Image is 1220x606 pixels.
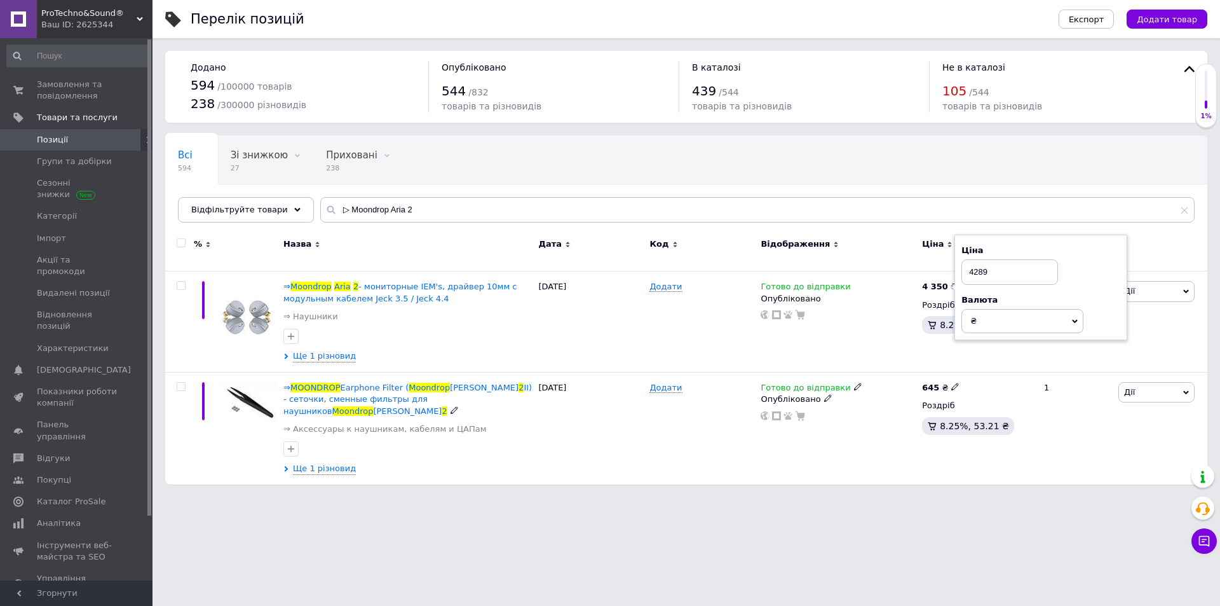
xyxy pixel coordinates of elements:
[649,383,682,393] span: Додати
[332,406,374,416] span: Moondrop
[1137,15,1197,24] span: Додати товар
[41,8,137,19] span: ProTechno&Sound®
[649,282,682,292] span: Додати
[194,238,202,250] span: %
[290,282,332,291] span: Moondrop
[1036,373,1115,485] div: 1
[442,62,506,72] span: Опубліковано
[969,87,989,97] span: / 544
[37,474,71,486] span: Покупці
[37,518,81,529] span: Аналітика
[1191,528,1217,554] button: Чат з покупцем
[37,364,131,376] span: [DEMOGRAPHIC_DATA]
[37,419,118,442] span: Панель управління
[761,282,850,295] span: Готово до відправки
[922,281,957,293] div: ₴
[283,282,290,291] span: ⇒
[283,383,532,415] a: ⇒MOONDROPEarphone Filter (Moondrop[PERSON_NAME]2II) - сеточки, сменные фильтры для наушниковMoond...
[1069,15,1104,24] span: Експорт
[217,81,292,92] span: / 100000 товарів
[216,382,277,424] img: ⇒ MOONDROP Earphone Filter (Moondrop Chu 2 II) - сеточки, сменные фильтры для наушников Moondrop ...
[191,96,215,111] span: 238
[326,149,377,161] span: Приховані
[922,382,959,394] div: ₴
[518,383,524,392] span: 2
[922,383,939,392] b: 645
[341,383,409,392] span: Earphone Filter (
[442,406,447,416] span: 2
[961,245,1120,256] div: Ціна
[353,282,358,291] span: 2
[1127,10,1207,29] button: Додати товар
[409,383,450,392] span: Moondrop
[283,311,338,322] a: ⇒ Наушники
[231,149,288,161] span: Зі знижкою
[191,205,288,214] span: Відфільтруйте товари
[761,383,850,396] span: Готово до відправки
[1124,286,1135,296] span: Дії
[191,78,215,93] span: 594
[970,316,977,326] span: ₴
[922,400,1033,411] div: Роздріб
[942,101,1042,111] span: товарів та різновидів
[940,320,1015,330] span: 8.25%, 358.88 ₴
[37,210,77,222] span: Категорії
[37,573,118,596] span: Управління сайтом
[719,87,738,97] span: / 544
[334,282,351,291] span: Aria
[37,254,118,277] span: Акції та промокоди
[761,293,916,305] div: Опубліковано
[283,383,290,392] span: ⇒
[37,287,110,299] span: Видалені позиції
[41,19,152,31] div: Ваш ID: 2625344
[283,238,311,250] span: Назва
[217,100,306,110] span: / 300000 різновидів
[922,282,948,291] b: 4 350
[231,163,288,173] span: 27
[538,238,562,250] span: Дата
[442,83,466,99] span: 544
[37,540,118,563] span: Інструменти веб-майстра та SEO
[761,238,830,250] span: Відображення
[450,383,518,392] span: [PERSON_NAME]
[535,272,646,373] div: [DATE]
[293,463,356,475] span: Ще 1 різновид
[692,83,716,99] span: 439
[692,101,792,111] span: товарів та різновидів
[37,112,118,123] span: Товари та послуги
[178,198,244,209] span: Опубліковані
[940,421,1009,431] span: 8.25%, 53.21 ₴
[6,45,150,67] input: Пошук
[942,62,1005,72] span: Не в каталозі
[1059,10,1115,29] button: Експорт
[37,386,118,409] span: Показники роботи компанії
[37,156,112,167] span: Групи та добірки
[649,238,668,250] span: Код
[37,453,70,464] span: Відгуки
[922,300,1033,311] div: Роздріб
[37,134,68,146] span: Позиції
[468,87,488,97] span: / 832
[37,79,118,102] span: Замовлення та повідомлення
[37,343,109,354] span: Характеристики
[37,309,118,332] span: Відновлення позицій
[442,101,541,111] span: товарів та різновидів
[320,197,1195,223] input: Пошук по назві позиції, артикулу і пошуковим запитам
[283,282,517,303] a: ⇒MoondropAria2- мониторные IEM's, драйвер 10мм с модульным кабелем Jeck 3.5 / Jeck 4.4
[178,163,193,173] span: 594
[191,62,226,72] span: Додано
[1196,112,1216,121] div: 1%
[761,394,916,405] div: Опубліковано
[37,177,118,200] span: Сезонні знижки
[922,238,944,250] span: Ціна
[191,13,304,26] div: Перелік позицій
[178,149,193,161] span: Всі
[326,163,377,173] span: 238
[942,83,966,99] span: 105
[692,62,741,72] span: В каталозі
[283,282,517,303] span: - мониторные IEM's, драйвер 10мм с модульным кабелем Jeck 3.5 / Jeck 4.4
[535,373,646,485] div: [DATE]
[283,383,532,415] span: II) - сеточки, сменные фильтры для наушников
[283,424,486,435] a: ⇒ Аксессуары к наушникам, кабелям и ЦАПам
[216,281,277,342] img: ⇒ Moondrop Aria 2 - мониторные IEM's, драйвер 10мм с модульным кабелем Jeck 3.5 / Jeck 4.4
